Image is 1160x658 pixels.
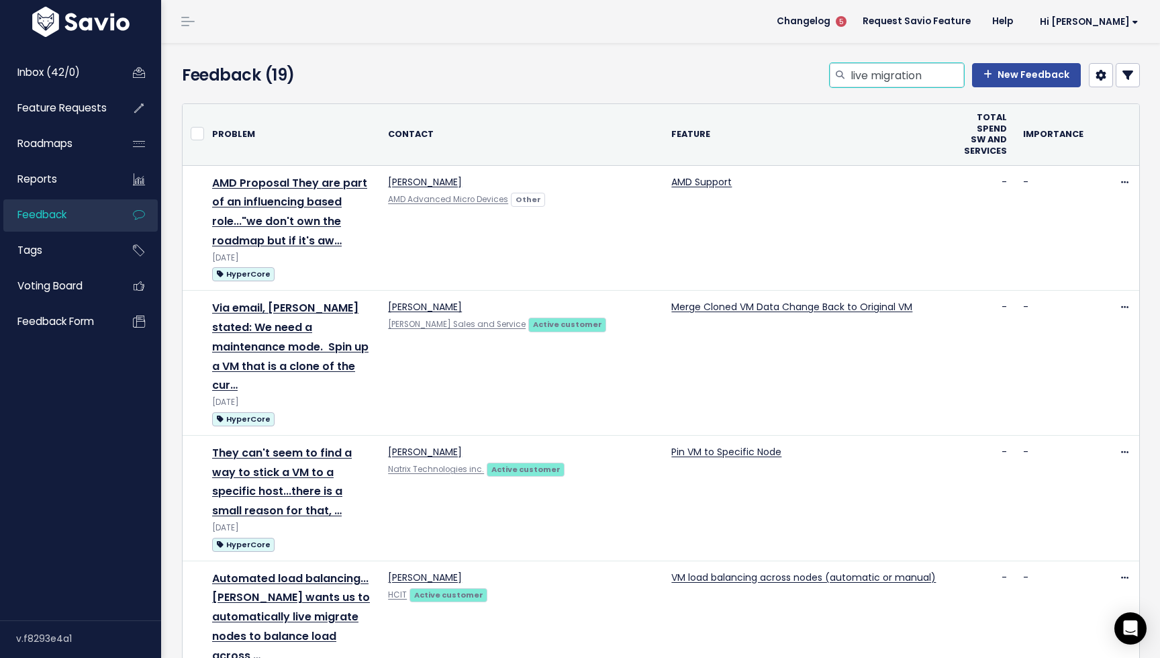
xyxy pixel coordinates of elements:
[1015,165,1092,291] td: -
[212,265,275,282] a: HyperCore
[388,464,484,475] a: Natrix Technologies inc.
[528,317,606,330] a: Active customer
[777,17,830,26] span: Changelog
[17,136,72,150] span: Roadmaps
[17,65,80,79] span: Inbox (42/0)
[1015,104,1092,165] th: Importance
[414,590,483,600] strong: Active customer
[671,571,936,584] a: VM load balancing across nodes (automatic or manual)
[212,267,275,281] span: HyperCore
[516,194,541,205] strong: Other
[972,63,1081,87] a: New Feedback
[3,57,111,88] a: Inbox (42/0)
[17,172,57,186] span: Reports
[182,63,488,87] h4: Feedback (19)
[212,521,372,535] div: [DATE]
[981,11,1024,32] a: Help
[212,445,352,518] a: They can't seem to find a way to stick a VM to a specific host...there is a small reason for that, …
[17,314,94,328] span: Feedback form
[212,412,275,426] span: HyperCore
[491,464,561,475] strong: Active customer
[29,7,133,37] img: logo-white.9d6f32f41409.svg
[388,590,407,600] a: HCIT
[388,300,462,314] a: [PERSON_NAME]
[849,63,964,87] input: Search feedback...
[16,621,161,656] div: v.f8293e4a1
[409,587,487,601] a: Active customer
[533,319,602,330] strong: Active customer
[1015,435,1092,561] td: -
[3,199,111,230] a: Feedback
[3,235,111,266] a: Tags
[388,194,508,205] a: AMD Advanced Micro Devices
[954,165,1014,291] td: -
[212,395,372,410] div: [DATE]
[3,306,111,337] a: Feedback form
[3,164,111,195] a: Reports
[388,175,462,189] a: [PERSON_NAME]
[212,410,275,427] a: HyperCore
[3,128,111,159] a: Roadmaps
[3,271,111,301] a: Voting Board
[212,300,369,393] a: Via email, [PERSON_NAME] stated: We need a maintenance mode. Spin up a VM that is a clone of the ...
[212,175,367,248] a: AMD Proposal They are part of an influencing based role..."we don't own the roadmap but if it's aw…
[671,300,912,314] a: Merge Cloned VM Data Change Back to Original VM
[212,538,275,552] span: HyperCore
[212,536,275,553] a: HyperCore
[17,101,107,115] span: Feature Requests
[17,279,83,293] span: Voting Board
[954,435,1014,561] td: -
[17,243,42,257] span: Tags
[836,16,847,27] span: 5
[388,445,462,459] a: [PERSON_NAME]
[388,571,462,584] a: [PERSON_NAME]
[954,291,1014,436] td: -
[511,192,545,205] a: Other
[1015,291,1092,436] td: -
[3,93,111,124] a: Feature Requests
[17,207,66,222] span: Feedback
[204,104,380,165] th: Problem
[380,104,663,165] th: Contact
[671,445,781,459] a: Pin VM to Specific Node
[954,104,1014,165] th: Total Spend SW and Services
[1114,612,1147,645] div: Open Intercom Messenger
[212,251,372,265] div: [DATE]
[671,175,732,189] a: AMD Support
[487,462,565,475] a: Active customer
[388,319,526,330] a: [PERSON_NAME] Sales and Service
[852,11,981,32] a: Request Savio Feature
[1024,11,1149,32] a: Hi [PERSON_NAME]
[1040,17,1139,27] span: Hi [PERSON_NAME]
[663,104,954,165] th: Feature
